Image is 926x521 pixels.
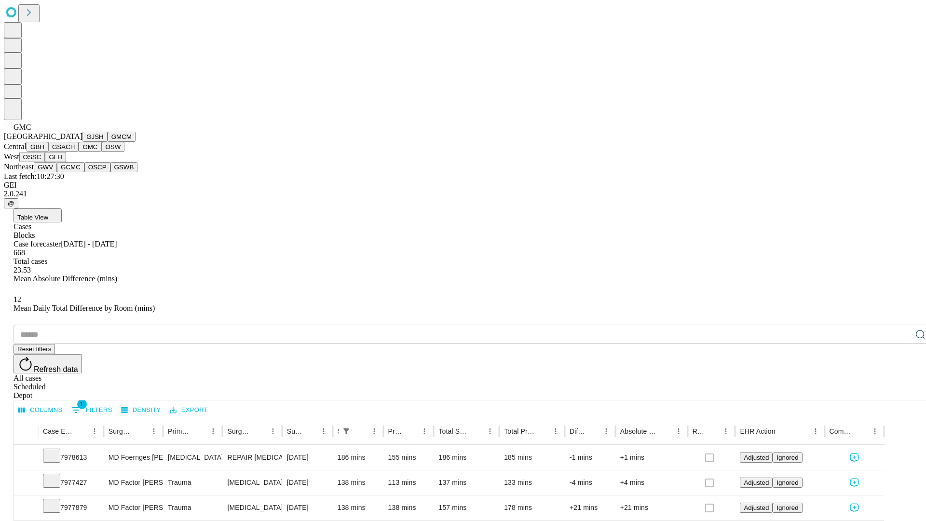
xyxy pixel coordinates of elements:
div: GEI [4,181,922,190]
div: Difference [570,427,585,435]
div: Total Predicted Duration [504,427,534,435]
button: GMCM [108,132,136,142]
button: Expand [19,450,33,466]
button: Sort [535,425,549,438]
button: Menu [368,425,381,438]
div: -4 mins [570,470,611,495]
button: Menu [418,425,431,438]
span: 12 [14,295,21,303]
div: 7977427 [43,470,99,495]
div: 157 mins [438,495,494,520]
button: Adjusted [740,452,773,463]
div: Predicted In Room Duration [388,427,404,435]
button: Sort [706,425,719,438]
div: REPAIR [MEDICAL_DATA] AGE [DEMOGRAPHIC_DATA] OR MORE INCARCERATED [227,445,277,470]
span: Adjusted [744,479,769,486]
span: Mean Absolute Difference (mins) [14,274,117,283]
div: MD Foernges [PERSON_NAME] [109,445,158,470]
div: Surgeon Name [109,427,133,435]
button: GWV [34,162,57,172]
div: 178 mins [504,495,560,520]
div: 138 mins [388,495,429,520]
div: Resolved in EHR [693,427,705,435]
div: [MEDICAL_DATA] [227,495,277,520]
div: [DATE] [287,470,328,495]
div: 1 active filter [340,425,353,438]
span: GMC [14,123,31,131]
div: [MEDICAL_DATA] [227,470,277,495]
button: Sort [470,425,483,438]
button: Expand [19,500,33,517]
button: Menu [483,425,497,438]
div: 2.0.241 [4,190,922,198]
button: GCMC [57,162,84,172]
button: Sort [658,425,672,438]
div: 185 mins [504,445,560,470]
div: Primary Service [168,427,192,435]
button: Ignored [773,452,802,463]
div: +21 mins [620,495,683,520]
button: Menu [88,425,101,438]
button: Menu [599,425,613,438]
div: 186 mins [438,445,494,470]
span: Northeast [4,163,34,171]
div: [MEDICAL_DATA] [168,445,218,470]
button: Sort [855,425,868,438]
span: Ignored [776,504,798,511]
span: Case forecaster [14,240,61,248]
div: Surgery Name [227,427,251,435]
button: Sort [586,425,599,438]
span: Mean Daily Total Difference by Room (mins) [14,304,155,312]
button: OSSC [19,152,45,162]
div: [DATE] [287,445,328,470]
button: Select columns [16,403,65,418]
button: Adjusted [740,503,773,513]
button: @ [4,198,18,208]
div: Total Scheduled Duration [438,427,469,435]
div: Trauma [168,495,218,520]
button: GLH [45,152,66,162]
button: GMC [79,142,101,152]
div: EHR Action [740,427,775,435]
button: Sort [134,425,147,438]
span: Adjusted [744,454,769,461]
div: 137 mins [438,470,494,495]
button: Sort [404,425,418,438]
button: Sort [193,425,206,438]
button: Show filters [69,402,115,418]
div: 113 mins [388,470,429,495]
button: Menu [549,425,562,438]
button: GSACH [48,142,79,152]
button: OSCP [84,162,110,172]
div: -1 mins [570,445,611,470]
div: Comments [830,427,854,435]
span: Table View [17,214,48,221]
div: Scheduled In Room Duration [338,427,339,435]
div: Trauma [168,470,218,495]
div: Absolute Difference [620,427,657,435]
button: Menu [206,425,220,438]
span: 23.53 [14,266,31,274]
button: Show filters [340,425,353,438]
span: Adjusted [744,504,769,511]
button: Ignored [773,478,802,488]
button: Adjusted [740,478,773,488]
div: 133 mins [504,470,560,495]
button: Sort [303,425,317,438]
button: Menu [317,425,330,438]
button: GBH [27,142,48,152]
button: Refresh data [14,354,82,373]
span: 668 [14,248,25,257]
span: Ignored [776,479,798,486]
button: Density [119,403,163,418]
button: GSWB [110,162,138,172]
div: [DATE] [287,495,328,520]
button: Table View [14,208,62,222]
button: Reset filters [14,344,55,354]
span: Reset filters [17,345,51,353]
span: Central [4,142,27,151]
button: OSW [102,142,125,152]
button: Menu [868,425,882,438]
div: 186 mins [338,445,379,470]
button: Sort [776,425,790,438]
